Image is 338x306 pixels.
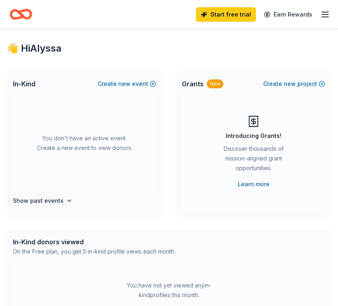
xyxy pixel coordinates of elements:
[13,79,35,89] span: In-Kind
[13,196,64,206] h4: Show past events
[214,144,293,176] div: Discover thousands of mission-aligned grant opportunities.
[10,5,32,24] a: Home
[207,79,223,88] div: New
[119,281,219,300] div: You have not yet viewed any in-kind profiles this month.
[263,79,325,89] button: Createnewproject
[259,7,317,22] a: Earn Rewards
[118,79,130,89] span: new
[13,247,175,256] div: On the Free plan, you get 5 in-kind profile views each month.
[13,196,72,206] button: Show past events
[13,237,175,247] div: In-Kind donors viewed
[196,7,256,22] a: Start free trial
[98,79,156,89] button: Createnewevent
[226,131,281,141] div: Introducing Grants!
[6,42,332,55] div: 👋 Hi Alyssa
[238,179,270,189] a: Learn more
[13,97,156,189] div: You don't have an active event. Create a new event to view donors.
[182,79,204,89] span: Grants
[284,79,296,89] span: new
